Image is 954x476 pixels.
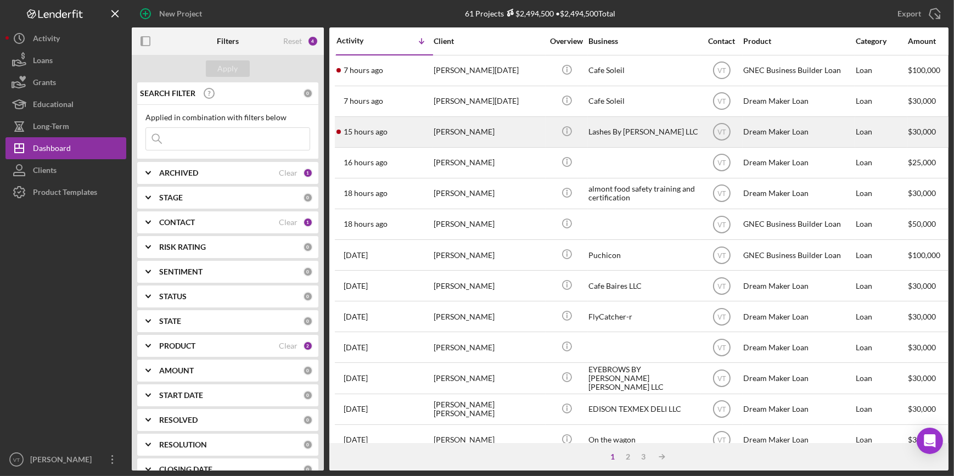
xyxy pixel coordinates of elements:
[159,193,183,202] b: STAGE
[33,115,69,140] div: Long-Term
[159,366,194,375] b: AMOUNT
[159,243,206,251] b: RISK RATING
[5,137,126,159] a: Dashboard
[303,366,313,376] div: 0
[5,115,126,137] a: Long-Term
[344,97,383,105] time: 2025-10-09 03:25
[588,117,698,147] div: Lashes By [PERSON_NAME] LLC
[344,189,388,198] time: 2025-10-08 16:18
[717,251,726,259] text: VT
[717,282,726,290] text: VT
[344,220,388,228] time: 2025-10-08 16:08
[856,179,907,208] div: Loan
[588,271,698,300] div: Cafe Baires LLC
[717,406,726,413] text: VT
[908,373,936,383] span: $30,000
[434,240,543,270] div: [PERSON_NAME]
[856,148,907,177] div: Loan
[303,193,313,203] div: 0
[717,190,726,198] text: VT
[5,27,126,49] button: Activity
[303,242,313,252] div: 0
[434,210,543,239] div: [PERSON_NAME]
[159,169,198,177] b: ARCHIVED
[434,117,543,147] div: [PERSON_NAME]
[743,179,853,208] div: Dream Maker Loan
[743,302,853,331] div: Dream Maker Loan
[5,93,126,115] button: Educational
[908,188,936,198] span: $30,000
[33,181,97,206] div: Product Templates
[5,49,126,71] button: Loans
[588,179,698,208] div: almont food safety training and certification
[588,363,698,393] div: EYEBROWS BY [PERSON_NAME] [PERSON_NAME] LLC
[33,27,60,52] div: Activity
[303,267,313,277] div: 0
[33,71,56,96] div: Grants
[33,137,71,162] div: Dashboard
[908,127,936,136] span: $30,000
[908,404,936,413] span: $30,000
[5,181,126,203] a: Product Templates
[434,395,543,424] div: [PERSON_NAME] [PERSON_NAME]
[283,37,302,46] div: Reset
[743,37,853,46] div: Product
[908,343,936,352] span: $30,000
[743,271,853,300] div: Dream Maker Loan
[717,128,726,136] text: VT
[140,89,195,98] b: SEARCH FILTER
[336,36,385,45] div: Activity
[344,251,368,260] time: 2025-10-07 22:39
[303,390,313,400] div: 0
[303,217,313,227] div: 1
[434,363,543,393] div: [PERSON_NAME]
[546,37,587,46] div: Overview
[13,457,20,463] text: VT
[434,333,543,362] div: [PERSON_NAME]
[159,267,203,276] b: SENTIMENT
[5,159,126,181] button: Clients
[434,271,543,300] div: [PERSON_NAME]
[856,240,907,270] div: Loan
[159,440,207,449] b: RESOLUTION
[856,302,907,331] div: Loan
[5,71,126,93] button: Grants
[897,3,921,25] div: Export
[908,37,949,46] div: Amount
[344,158,388,167] time: 2025-10-08 18:47
[743,425,853,455] div: Dream Maker Loan
[279,169,298,177] div: Clear
[717,344,726,351] text: VT
[856,271,907,300] div: Loan
[145,113,310,122] div: Applied in combination with filters below
[743,240,853,270] div: GNEC Business Builder Loan
[434,56,543,85] div: [PERSON_NAME][DATE]
[303,88,313,98] div: 0
[717,375,726,383] text: VT
[856,210,907,239] div: Loan
[344,405,368,413] time: 2025-10-03 14:21
[917,428,943,454] div: Open Intercom Messenger
[303,316,313,326] div: 0
[743,117,853,147] div: Dream Maker Loan
[344,312,368,321] time: 2025-10-05 14:06
[344,66,383,75] time: 2025-10-09 03:26
[434,302,543,331] div: [PERSON_NAME]
[217,37,239,46] b: Filters
[159,3,202,25] div: New Project
[303,292,313,301] div: 0
[743,333,853,362] div: Dream Maker Loan
[908,250,940,260] span: $100,000
[856,117,907,147] div: Loan
[856,87,907,116] div: Loan
[303,440,313,450] div: 0
[303,341,313,351] div: 2
[33,159,57,184] div: Clients
[218,60,238,77] div: Apply
[504,9,554,18] div: $2,494,500
[588,240,698,270] div: Puchicon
